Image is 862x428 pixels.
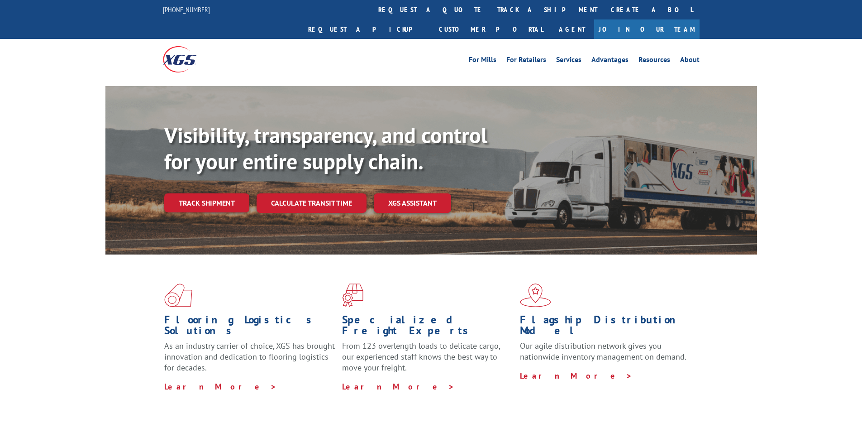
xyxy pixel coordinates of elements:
b: Visibility, transparency, and control for your entire supply chain. [164,121,487,175]
a: About [680,56,700,66]
a: [PHONE_NUMBER] [163,5,210,14]
p: From 123 overlength loads to delicate cargo, our experienced staff knows the best way to move you... [342,341,513,381]
h1: Flooring Logistics Solutions [164,314,335,341]
a: Learn More > [342,381,455,392]
a: Advantages [591,56,629,66]
a: Learn More > [164,381,277,392]
h1: Specialized Freight Experts [342,314,513,341]
a: For Mills [469,56,496,66]
a: Join Our Team [594,19,700,39]
a: Calculate transit time [257,193,367,213]
span: Our agile distribution network gives you nationwide inventory management on demand. [520,341,686,362]
span: As an industry carrier of choice, XGS has brought innovation and dedication to flooring logistics... [164,341,335,373]
a: For Retailers [506,56,546,66]
a: Track shipment [164,193,249,212]
img: xgs-icon-total-supply-chain-intelligence-red [164,284,192,307]
a: Learn More > [520,370,633,381]
a: Agent [550,19,594,39]
a: Request a pickup [301,19,432,39]
a: XGS ASSISTANT [374,193,451,213]
a: Services [556,56,581,66]
a: Resources [638,56,670,66]
img: xgs-icon-flagship-distribution-model-red [520,284,551,307]
img: xgs-icon-focused-on-flooring-red [342,284,363,307]
h1: Flagship Distribution Model [520,314,691,341]
a: Customer Portal [432,19,550,39]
